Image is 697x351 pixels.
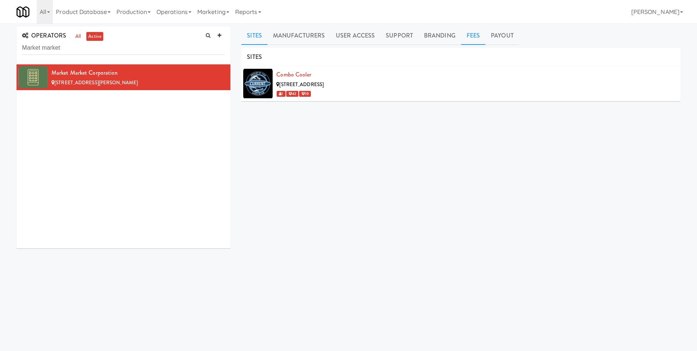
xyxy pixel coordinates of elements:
span: OPERATORS [22,31,66,40]
span: 42 [286,91,298,97]
span: 1 [277,91,285,97]
a: Combo Cooler [276,70,311,79]
span: [STREET_ADDRESS][PERSON_NAME] [54,79,138,86]
img: Micromart [17,6,29,18]
a: Sites [241,26,267,45]
span: SITES [247,53,262,61]
a: Payout [485,26,519,45]
a: Branding [418,26,461,45]
a: active [86,32,103,41]
span: 10 [299,91,311,97]
a: Manufacturers [267,26,330,45]
li: Market Market Corporation[STREET_ADDRESS][PERSON_NAME] [17,64,230,90]
div: Market Market Corporation [51,67,225,78]
a: Support [380,26,418,45]
span: [STREET_ADDRESS] [279,81,324,88]
a: all [73,32,83,41]
a: User Access [330,26,380,45]
a: Fees [461,26,485,45]
input: Search Operator [22,41,225,55]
